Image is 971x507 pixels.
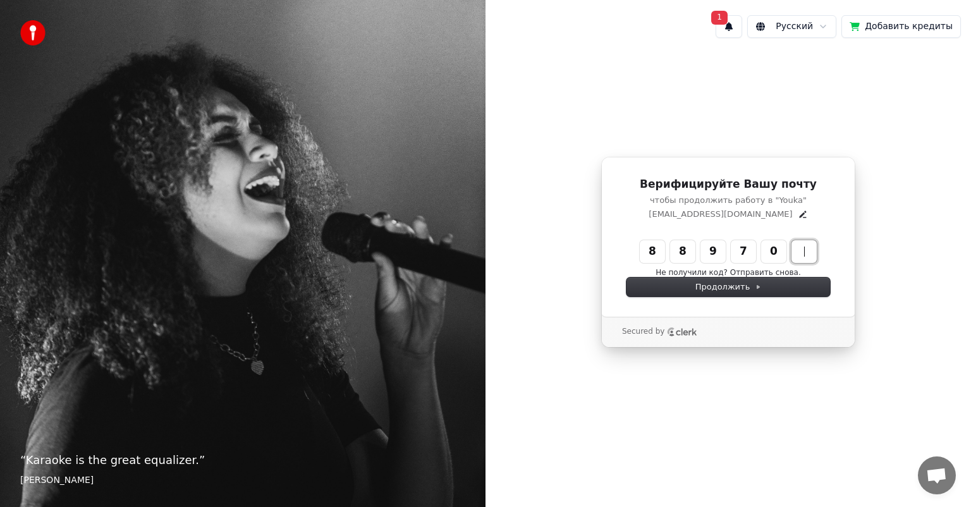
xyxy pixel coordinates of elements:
a: Clerk logo [667,327,697,336]
input: Enter verification code [640,240,842,263]
button: Edit [798,209,808,219]
img: youka [20,20,46,46]
button: Не получили код? Отправить снова. [656,268,800,278]
button: Продолжить [626,278,830,296]
button: 1 [716,15,742,38]
div: Открытый чат [918,456,956,494]
p: Secured by [622,327,664,337]
span: Продолжить [695,281,762,293]
button: Добавить кредиты [841,15,961,38]
footer: [PERSON_NAME] [20,474,465,487]
p: чтобы продолжить работу в "Youka" [626,195,830,206]
h1: Верифицируйте Вашу почту [626,177,830,192]
p: [EMAIL_ADDRESS][DOMAIN_NAME] [649,209,792,220]
span: 1 [711,11,728,25]
p: “ Karaoke is the great equalizer. ” [20,451,465,469]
